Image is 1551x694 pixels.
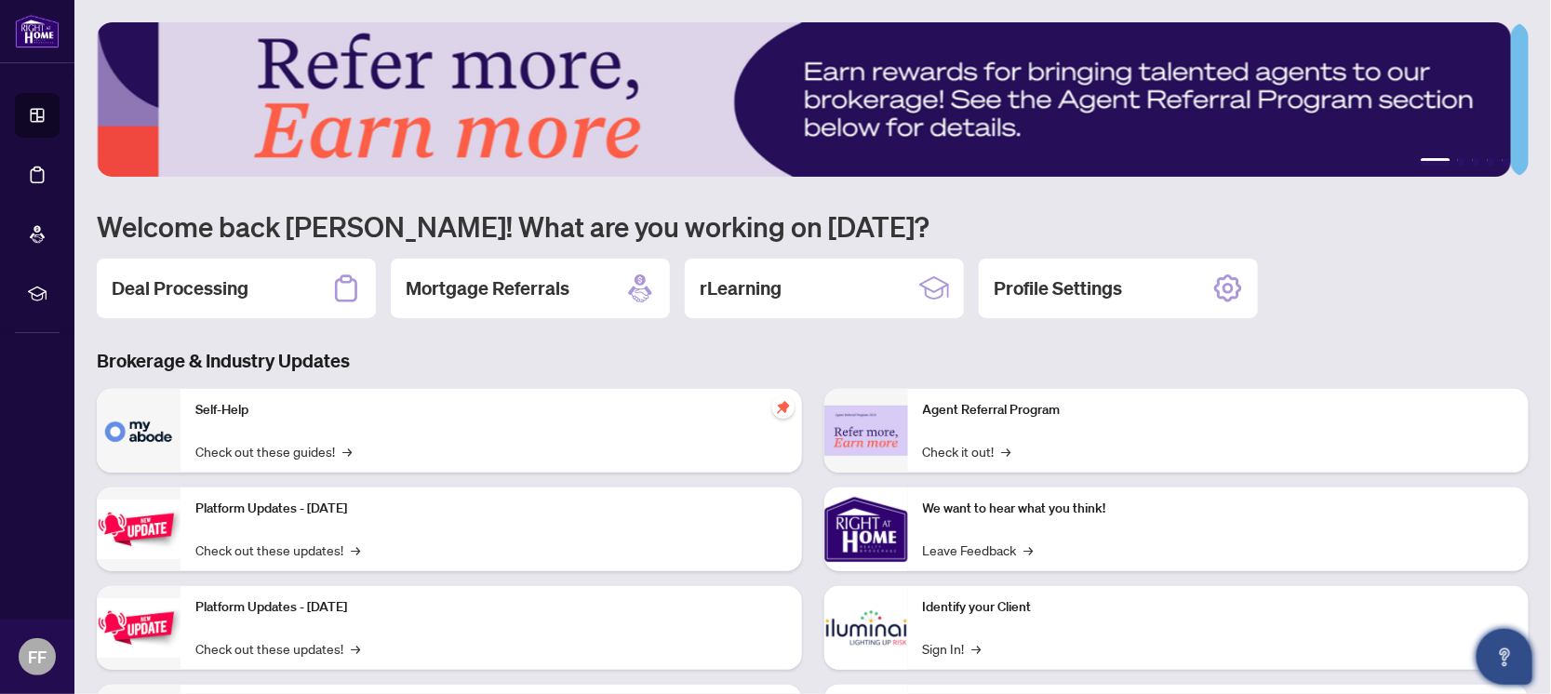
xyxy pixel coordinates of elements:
img: Platform Updates - July 21, 2025 [97,500,181,558]
button: 2 [1458,158,1465,166]
span: → [351,638,360,659]
h3: Brokerage & Industry Updates [97,348,1529,374]
span: pushpin [772,396,795,419]
a: Check it out!→ [923,441,1011,461]
span: → [1002,441,1011,461]
a: Leave Feedback→ [923,540,1034,560]
span: → [1024,540,1034,560]
p: Self-Help [195,400,787,420]
img: Platform Updates - July 8, 2025 [97,598,181,657]
span: → [972,638,982,659]
button: 4 [1488,158,1495,166]
button: 1 [1421,158,1451,166]
img: logo [15,14,60,48]
a: Check out these updates!→ [195,540,360,560]
img: Identify your Client [824,586,908,670]
h2: rLearning [700,275,782,301]
img: Slide 0 [97,22,1511,177]
p: Identify your Client [923,597,1515,618]
h1: Welcome back [PERSON_NAME]! What are you working on [DATE]? [97,208,1529,244]
img: Self-Help [97,389,181,473]
button: 5 [1503,158,1510,166]
a: Check out these guides!→ [195,441,352,461]
h2: Profile Settings [994,275,1122,301]
h2: Deal Processing [112,275,248,301]
img: We want to hear what you think! [824,487,908,571]
h2: Mortgage Referrals [406,275,569,301]
button: 3 [1473,158,1480,166]
span: → [351,540,360,560]
p: We want to hear what you think! [923,499,1515,519]
button: Open asap [1477,629,1532,685]
img: Agent Referral Program [824,406,908,457]
span: → [342,441,352,461]
span: FF [28,644,47,670]
p: Platform Updates - [DATE] [195,597,787,618]
p: Platform Updates - [DATE] [195,499,787,519]
a: Check out these updates!→ [195,638,360,659]
p: Agent Referral Program [923,400,1515,420]
a: Sign In!→ [923,638,982,659]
